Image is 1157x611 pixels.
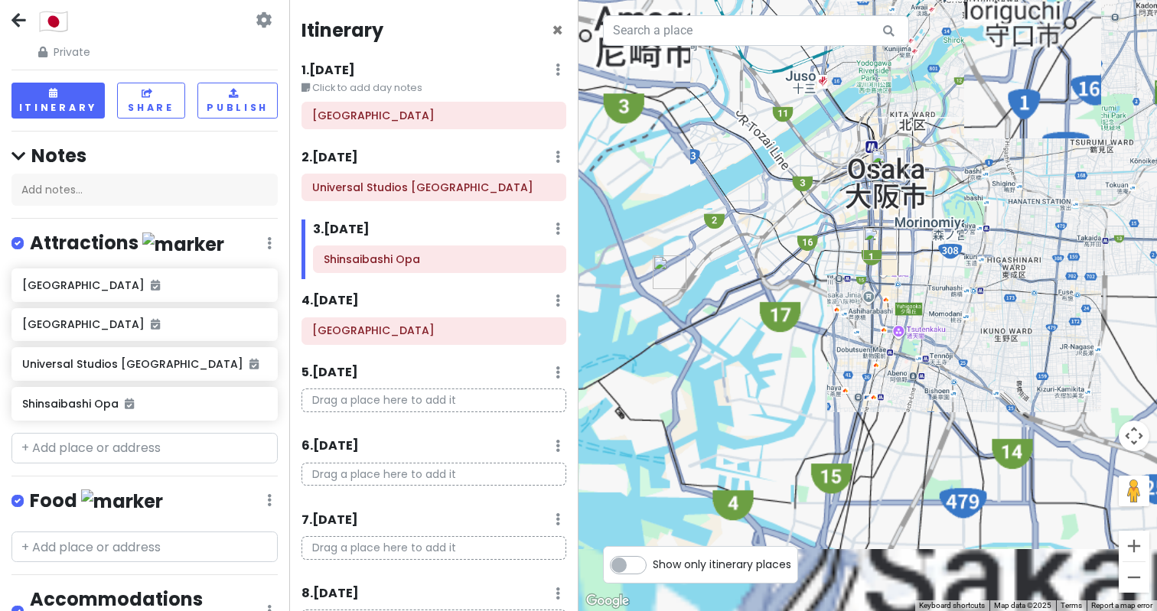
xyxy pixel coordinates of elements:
[22,397,266,411] h6: Shinsaibashi Opa
[38,44,90,60] span: Private
[582,591,633,611] img: Google
[301,63,355,79] h6: 1 . [DATE]
[301,80,566,96] small: Click to add day notes
[1119,562,1149,593] button: Zoom out
[22,357,266,371] h6: Universal Studios [GEOGRAPHIC_DATA]
[301,365,358,381] h6: 5 . [DATE]
[301,150,358,166] h6: 2 . [DATE]
[653,255,686,289] div: Universal Studios Japan
[653,556,791,573] span: Show only itinerary places
[301,463,566,486] p: Drag a place here to add it
[324,252,556,266] h6: Shinsaibashi Opa
[301,438,359,454] h6: 6 . [DATE]
[30,489,163,514] h4: Food
[301,18,383,42] h4: Itinerary
[301,293,359,309] h6: 4 . [DATE]
[11,174,278,206] div: Add notes...
[552,21,563,40] button: Close
[197,83,278,119] button: Publish
[1119,421,1149,451] button: Map camera controls
[301,512,358,528] h6: 7 . [DATE]
[994,601,1051,609] span: Map data ©2025
[603,15,909,46] input: Search a place
[301,388,566,412] p: Drag a place here to add it
[552,18,563,43] span: Close itinerary
[1119,476,1149,506] button: Drag Pegman onto the map to open Street View
[1091,601,1152,609] a: Report a map error
[312,323,556,337] h6: Hokkaido
[11,144,278,167] h4: Notes
[11,433,278,463] input: + Add place or address
[863,226,897,260] div: Shinsaibashi Opa
[11,531,278,562] input: + Add place or address
[11,83,105,119] button: Itinerary
[582,591,633,611] a: Open this area in Google Maps (opens a new window)
[1119,531,1149,561] button: Zoom in
[312,109,556,122] h6: Osaka
[117,83,186,119] button: Share
[313,222,370,238] h6: 3 . [DATE]
[301,536,566,560] p: Drag a place here to add it
[142,232,224,256] img: marker
[151,280,160,291] i: Added to itinerary
[871,149,904,183] div: Osaka
[38,5,90,37] h2: 🇯🇵
[125,398,134,409] i: Added to itinerary
[81,489,163,513] img: marker
[22,317,266,331] h6: [GEOGRAPHIC_DATA]
[22,278,266,292] h6: [GEOGRAPHIC_DATA]
[919,600,985,611] button: Keyboard shortcuts
[1061,601,1082,609] a: Terms (opens in new tab)
[30,231,224,256] h4: Attractions
[249,359,259,369] i: Added to itinerary
[301,586,359,602] h6: 8 . [DATE]
[151,319,160,330] i: Added to itinerary
[312,180,556,194] h6: Universal Studios Japan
